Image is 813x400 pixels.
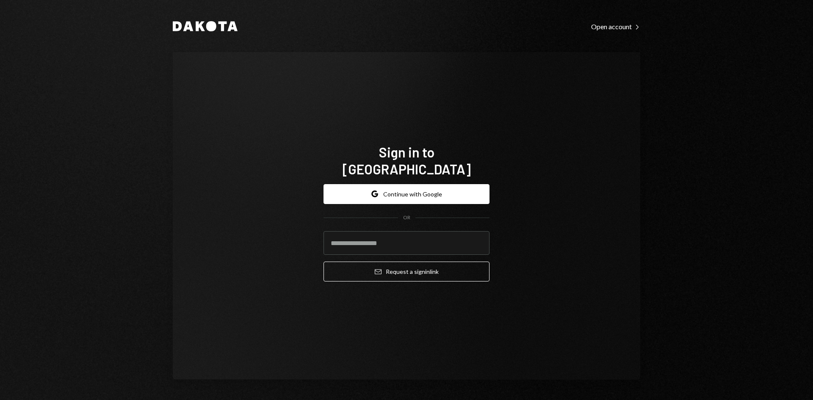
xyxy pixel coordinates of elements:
h1: Sign in to [GEOGRAPHIC_DATA] [324,143,489,177]
div: OR [403,214,410,221]
button: Request a signinlink [324,262,489,281]
button: Continue with Google [324,184,489,204]
a: Open account [591,22,640,31]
